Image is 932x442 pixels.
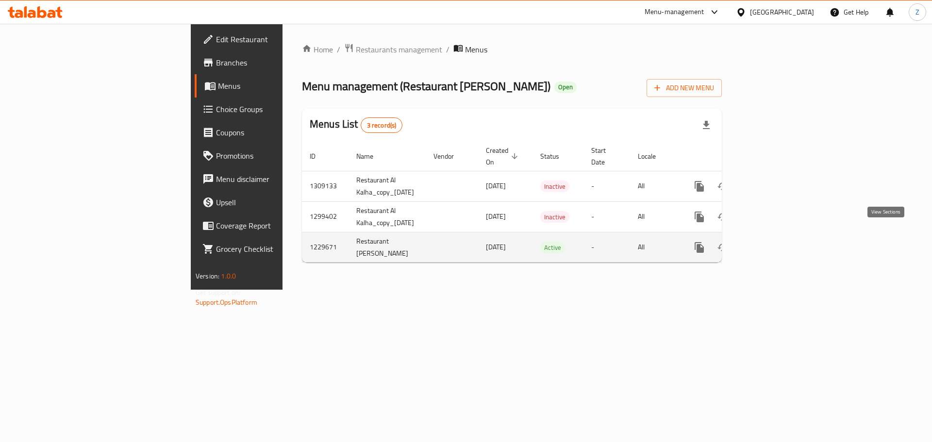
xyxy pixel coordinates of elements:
a: Support.OpsPlatform [196,296,257,309]
a: Choice Groups [195,98,347,121]
span: Menus [218,80,339,92]
td: Restaurant [PERSON_NAME] [349,232,426,262]
span: Open [554,83,577,91]
span: Inactive [540,212,569,223]
td: Restaurant Al Kalha_copy_[DATE] [349,201,426,232]
a: Promotions [195,144,347,167]
div: Open [554,82,577,93]
td: All [630,171,680,201]
span: 3 record(s) [361,121,402,130]
span: Promotions [216,150,339,162]
a: Coverage Report [195,214,347,237]
td: - [583,171,630,201]
td: All [630,201,680,232]
span: Version: [196,270,219,282]
div: Menu-management [645,6,704,18]
span: [DATE] [486,210,506,223]
span: [DATE] [486,180,506,192]
span: Get support on: [196,286,240,299]
button: Change Status [711,205,734,229]
td: - [583,232,630,262]
span: Coupons [216,127,339,138]
span: Inactive [540,181,569,192]
span: Active [540,242,565,253]
span: Menu disclaimer [216,173,339,185]
a: Edit Restaurant [195,28,347,51]
a: Menu disclaimer [195,167,347,191]
div: Total records count [361,117,403,133]
span: Start Date [591,145,618,168]
span: Upsell [216,196,339,208]
span: Restaurants management [356,44,442,55]
span: Choice Groups [216,103,339,115]
h2: Menus List [310,117,402,133]
span: Add New Menu [654,82,714,94]
span: [DATE] [486,241,506,253]
div: Inactive [540,211,569,223]
span: Vendor [433,150,466,162]
span: Edit Restaurant [216,33,339,45]
a: Branches [195,51,347,74]
button: more [688,175,711,198]
button: Change Status [711,175,734,198]
td: Restaurant Al Kalha_copy_[DATE] [349,171,426,201]
td: All [630,232,680,262]
span: Locale [638,150,668,162]
button: Add New Menu [647,79,722,97]
li: / [446,44,449,55]
a: Coupons [195,121,347,144]
span: Z [915,7,919,17]
a: Grocery Checklist [195,237,347,261]
span: Menu management ( Restaurant [PERSON_NAME] ) [302,75,550,97]
th: Actions [680,142,789,171]
span: Status [540,150,572,162]
div: [GEOGRAPHIC_DATA] [750,7,814,17]
table: enhanced table [302,142,789,263]
button: more [688,205,711,229]
span: 1.0.0 [221,270,236,282]
span: Coverage Report [216,220,339,231]
td: - [583,201,630,232]
span: Created On [486,145,521,168]
button: Change Status [711,236,734,259]
span: Menus [465,44,487,55]
span: Name [356,150,386,162]
a: Menus [195,74,347,98]
button: more [688,236,711,259]
span: Branches [216,57,339,68]
a: Upsell [195,191,347,214]
div: Export file [695,114,718,137]
nav: breadcrumb [302,43,722,56]
span: Grocery Checklist [216,243,339,255]
a: Restaurants management [344,43,442,56]
span: ID [310,150,328,162]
